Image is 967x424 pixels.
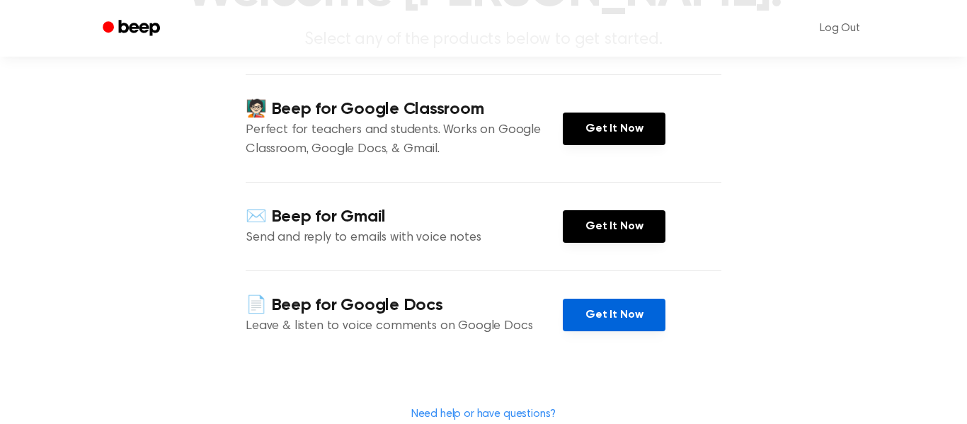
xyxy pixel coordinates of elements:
[563,113,665,145] a: Get It Now
[411,408,556,420] a: Need help or have questions?
[93,15,173,42] a: Beep
[563,210,665,243] a: Get It Now
[246,294,563,317] h4: 📄 Beep for Google Docs
[246,121,563,159] p: Perfect for teachers and students. Works on Google Classroom, Google Docs, & Gmail.
[246,205,563,229] h4: ✉️ Beep for Gmail
[806,11,874,45] a: Log Out
[246,317,563,336] p: Leave & listen to voice comments on Google Docs
[246,229,563,248] p: Send and reply to emails with voice notes
[246,98,563,121] h4: 🧑🏻‍🏫 Beep for Google Classroom
[563,299,665,331] a: Get It Now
